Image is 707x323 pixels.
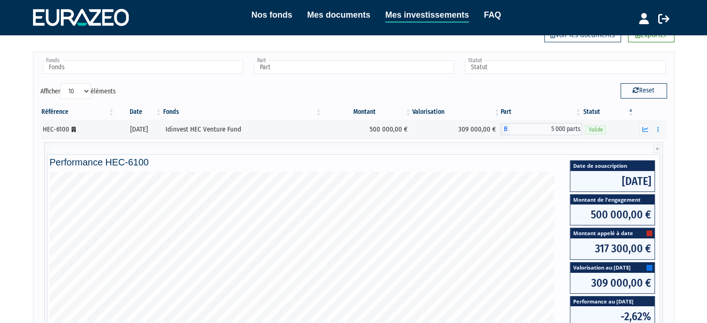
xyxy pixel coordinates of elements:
span: 309 000,00 € [570,273,654,293]
a: Mes investissements [385,8,469,23]
button: Reset [621,83,667,98]
span: [DATE] [570,171,654,191]
a: Voir les documents [544,27,621,42]
a: Mes documents [307,8,370,21]
div: B - Idinvest HEC Venture Fund [501,123,582,135]
th: Part: activer pour trier la colonne par ordre croissant [501,104,582,120]
th: Référence : activer pour trier la colonne par ordre croissant [40,104,116,120]
th: Fonds: activer pour trier la colonne par ordre croissant [162,104,323,120]
a: FAQ [484,8,501,21]
th: Statut : activer pour trier la colonne par ordre d&eacute;croissant [582,104,634,120]
span: 500 000,00 € [570,204,654,225]
span: Valide [585,125,606,134]
td: 500 000,00 € [323,120,412,138]
th: Valorisation: activer pour trier la colonne par ordre croissant [412,104,501,120]
div: HEC-6100 [43,125,112,134]
img: 1732889491-logotype_eurazeo_blanc_rvb.png [33,9,129,26]
a: Nos fonds [251,8,292,21]
span: Valorisation au [DATE] [570,263,654,273]
span: B [501,123,510,135]
span: Date de souscription [570,161,654,171]
h4: Performance HEC-6100 [50,157,658,167]
div: Idinvest HEC Venture Fund [165,125,319,134]
select: Afficheréléments [60,83,91,99]
a: Exporter [628,27,674,42]
span: Montant appelé à date [570,228,654,238]
th: Montant: activer pour trier la colonne par ordre croissant [323,104,412,120]
span: Montant de l'engagement [570,195,654,204]
th: Date: activer pour trier la colonne par ordre croissant [115,104,162,120]
span: 5 000 parts [510,123,582,135]
label: Afficher éléments [40,83,116,99]
span: Performance au [DATE] [570,297,654,306]
i: [Français] Personne morale [72,127,76,132]
span: 317 300,00 € [570,238,654,259]
div: [DATE] [119,125,159,134]
td: 309 000,00 € [412,120,501,138]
